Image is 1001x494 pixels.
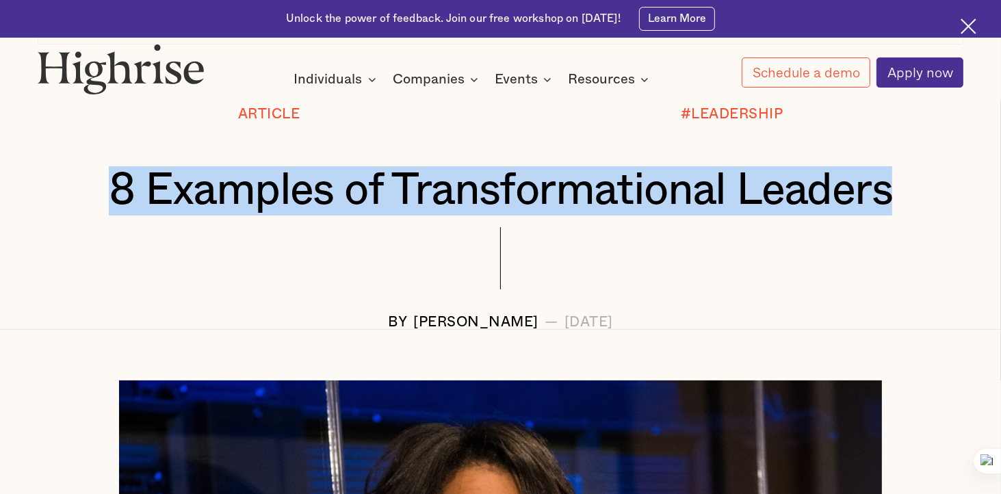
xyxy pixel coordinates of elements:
div: [PERSON_NAME] [413,315,538,330]
div: BY [388,315,407,330]
div: #LEADERSHIP [681,107,783,122]
a: Apply now [876,57,963,88]
div: Unlock the power of feedback. Join our free workshop on [DATE]! [286,12,621,27]
div: — [545,315,558,330]
a: Learn More [639,7,715,31]
div: [DATE] [564,315,613,330]
div: Resources [568,71,635,88]
img: Highrise logo [38,44,205,94]
h1: 8 Examples of Transformational Leaders [76,166,925,216]
div: Companies [393,71,465,88]
a: Schedule a demo [742,57,870,88]
div: Individuals [294,71,363,88]
div: Events [495,71,538,88]
div: Individuals [294,71,380,88]
div: Article [238,107,300,122]
div: Resources [568,71,653,88]
img: Cross icon [961,18,976,34]
div: Companies [393,71,482,88]
div: Events [495,71,556,88]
